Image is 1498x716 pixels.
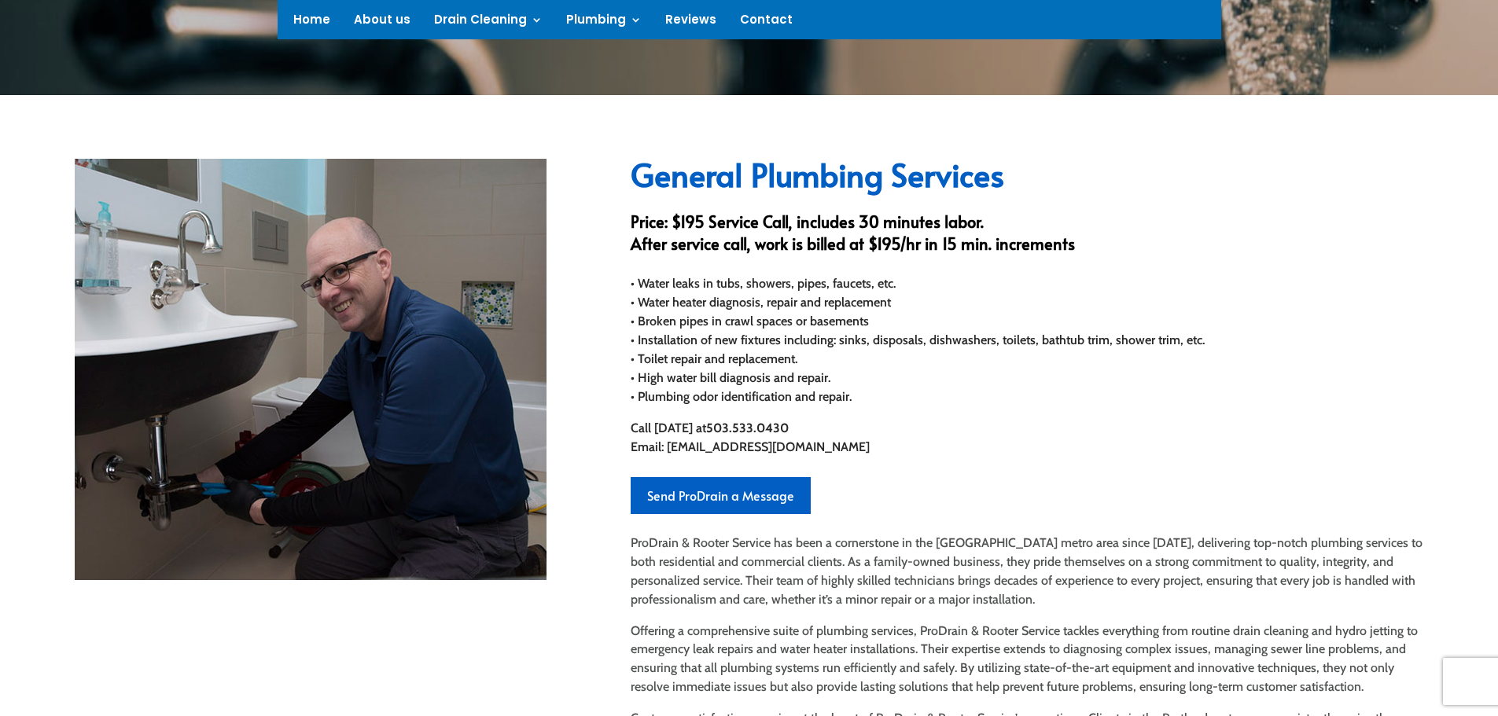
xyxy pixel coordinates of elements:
a: Plumbing [566,14,642,31]
p: Offering a comprehensive suite of plumbing services, ProDrain & Rooter Service tackles everything... [631,622,1423,709]
a: Contact [740,14,793,31]
a: Reviews [665,14,716,31]
p: ProDrain & Rooter Service has been a cornerstone in the [GEOGRAPHIC_DATA] metro area since [DATE]... [631,534,1423,621]
a: About us [354,14,410,31]
strong: 503.533.0430 [706,420,789,435]
span: Email: [EMAIL_ADDRESS][DOMAIN_NAME] [631,439,870,454]
a: Home [293,14,330,31]
a: Send ProDrain a Message [631,477,811,514]
span: Call [DATE] at [631,420,706,435]
h2: General Plumbing Services [631,159,1423,198]
div: • Water leaks in tubs, showers, pipes, faucets, etc. • Water heater diagnosis, repair and replace... [631,274,1423,406]
img: george-plumbing_0 [75,159,547,580]
h3: Price: $195 Service Call, includes 30 minutes labor. After service call, work is billed at $195/h... [631,211,1423,263]
a: Drain Cleaning [434,14,543,31]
